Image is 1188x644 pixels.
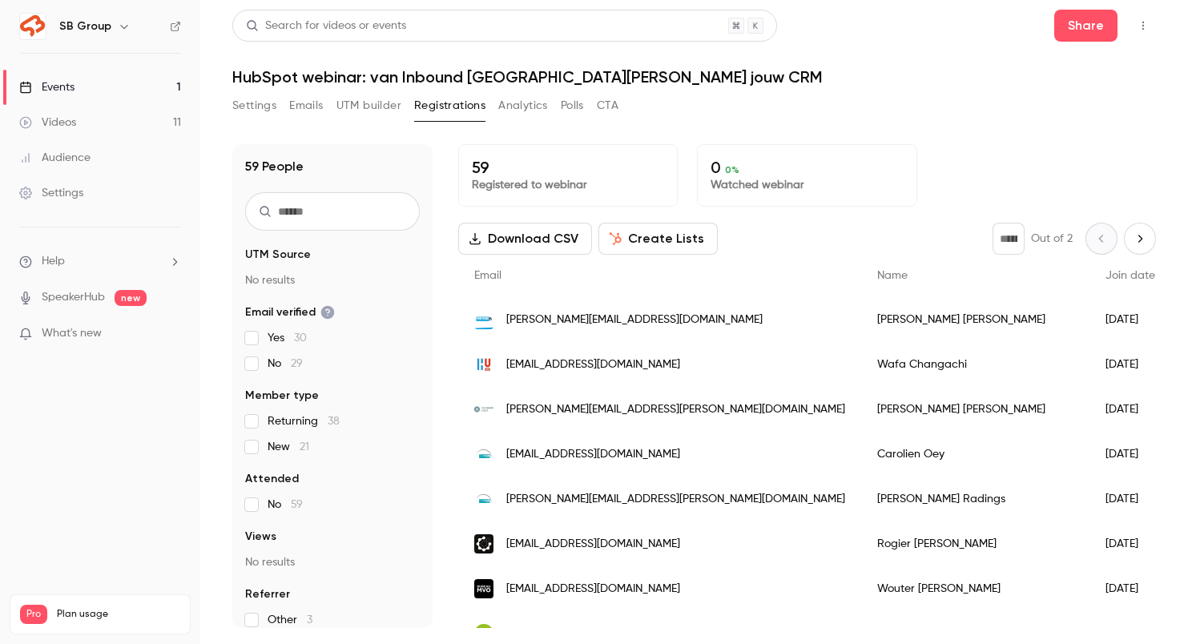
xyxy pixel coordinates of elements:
span: Help [42,253,65,270]
h1: 59 People [245,157,304,176]
span: new [115,290,147,306]
p: No results [245,554,420,570]
div: Audience [19,150,91,166]
button: Create Lists [598,223,718,255]
div: [DATE] [1089,297,1171,342]
span: Email verified [245,304,335,320]
span: Join date [1105,270,1155,281]
span: [PERSON_NAME][EMAIL_ADDRESS][PERSON_NAME][DOMAIN_NAME] [506,491,845,508]
div: Wouter [PERSON_NAME] [861,566,1089,611]
img: student.hu.nl [474,355,493,374]
span: 38 [328,416,340,427]
a: SpeakerHub [42,289,105,306]
p: Watched webinar [711,177,903,193]
div: [PERSON_NAME] [PERSON_NAME] [861,387,1089,432]
span: [PERSON_NAME][EMAIL_ADDRESS][PERSON_NAME][DOMAIN_NAME] [506,401,845,418]
div: Rogier [PERSON_NAME] [861,521,1089,566]
span: Email [474,270,501,281]
p: No results [245,272,420,288]
div: [DATE] [1089,477,1171,521]
span: 21 [300,441,309,453]
div: Events [19,79,75,95]
img: profipack.nl [474,310,493,329]
iframe: Noticeable Trigger [162,327,181,341]
span: [PERSON_NAME][EMAIL_ADDRESS][DOMAIN_NAME] [506,312,763,328]
button: Next page [1124,223,1156,255]
div: [DATE] [1089,342,1171,387]
button: Download CSV [458,223,592,255]
span: 59 [291,499,303,510]
span: New [268,439,309,455]
div: [DATE] [1089,521,1171,566]
span: 29 [291,358,303,369]
span: Name [877,270,908,281]
span: Referrer [245,586,290,602]
img: paradigma.nl [474,400,493,419]
div: [PERSON_NAME] Radings [861,477,1089,521]
button: Analytics [498,93,548,119]
span: Member type [245,388,319,404]
span: [PERSON_NAME][EMAIL_ADDRESS][DOMAIN_NAME] [506,626,763,642]
p: Out of 2 [1031,231,1073,247]
span: UTM Source [245,247,311,263]
span: Plan usage [57,608,180,621]
span: [EMAIL_ADDRESS][DOMAIN_NAME] [506,581,680,598]
img: clarionevents.com [474,489,493,509]
div: [DATE] [1089,432,1171,477]
span: No [268,497,303,513]
img: helloplanner.nl [474,624,493,643]
div: [PERSON_NAME] [PERSON_NAME] [861,297,1089,342]
span: 3 [307,614,312,626]
img: SB Group [20,14,46,39]
span: [EMAIL_ADDRESS][DOMAIN_NAME] [506,536,680,553]
img: bureaumvo.nl [474,579,493,598]
div: Carolien Oey [861,432,1089,477]
span: No [268,356,303,372]
span: Yes [268,330,307,346]
div: [DATE] [1089,566,1171,611]
img: green-dna.nl [474,534,493,553]
button: Emails [289,93,323,119]
span: What's new [42,325,102,342]
button: Registrations [414,93,485,119]
p: Registered to webinar [472,177,664,193]
h1: HubSpot webinar: van Inbound [GEOGRAPHIC_DATA][PERSON_NAME] jouw CRM [232,67,1156,87]
span: [EMAIL_ADDRESS][DOMAIN_NAME] [506,356,680,373]
div: Search for videos or events [246,18,406,34]
div: Wafa Changachi [861,342,1089,387]
span: Returning [268,413,340,429]
li: help-dropdown-opener [19,253,181,270]
img: clarionevents.com [474,445,493,464]
span: [EMAIL_ADDRESS][DOMAIN_NAME] [506,446,680,463]
p: 0 [711,158,903,177]
span: Views [245,529,276,545]
span: 0 % [725,164,739,175]
button: UTM builder [336,93,401,119]
button: Settings [232,93,276,119]
div: Settings [19,185,83,201]
button: CTA [597,93,618,119]
div: Videos [19,115,76,131]
h6: SB Group [59,18,111,34]
button: Polls [561,93,584,119]
span: Attended [245,471,299,487]
span: 30 [294,332,307,344]
button: Share [1054,10,1118,42]
div: [DATE] [1089,387,1171,432]
span: Other [268,612,312,628]
p: 59 [472,158,664,177]
span: Pro [20,605,47,624]
section: facet-groups [245,247,420,628]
